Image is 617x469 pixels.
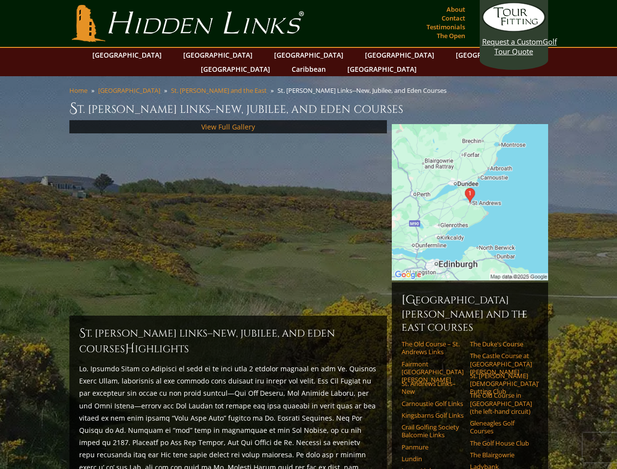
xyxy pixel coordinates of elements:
[125,341,135,357] span: H
[470,391,532,415] a: The Old Course in [GEOGRAPHIC_DATA] (the left-hand circuit)
[424,20,468,34] a: Testimonials
[360,48,439,62] a: [GEOGRAPHIC_DATA]
[79,325,377,357] h2: St. [PERSON_NAME] Links–New, Jubilee, and Eden Courses ighlights
[269,48,348,62] a: [GEOGRAPHIC_DATA]
[402,380,464,396] a: St. Andrews Links–New
[402,411,464,419] a: Kingsbarns Golf Links
[402,443,464,451] a: Panmure
[444,2,468,16] a: About
[201,122,255,131] a: View Full Gallery
[87,48,167,62] a: [GEOGRAPHIC_DATA]
[402,455,464,463] a: Lundin
[69,86,87,95] a: Home
[392,124,548,280] img: Google Map of Jubilee Course, St Andrews Links, St Andrews, United Kingdom
[98,86,160,95] a: [GEOGRAPHIC_DATA]
[171,86,267,95] a: St. [PERSON_NAME] and the East
[342,62,422,76] a: [GEOGRAPHIC_DATA]
[470,419,532,435] a: Gleneagles Golf Courses
[277,86,450,95] li: St. [PERSON_NAME] Links--New, Jubilee, and Eden Courses
[402,423,464,439] a: Crail Golfing Society Balcomie Links
[69,99,548,118] h1: St. [PERSON_NAME] Links–New, Jubilee, and Eden Courses
[196,62,275,76] a: [GEOGRAPHIC_DATA]
[482,2,546,56] a: Request a CustomGolf Tour Quote
[402,360,464,384] a: Fairmont [GEOGRAPHIC_DATA][PERSON_NAME]
[470,352,532,376] a: The Castle Course at [GEOGRAPHIC_DATA][PERSON_NAME]
[482,37,543,46] span: Request a Custom
[434,29,468,43] a: The Open
[287,62,331,76] a: Caribbean
[470,340,532,348] a: The Duke’s Course
[451,48,530,62] a: [GEOGRAPHIC_DATA]
[470,439,532,447] a: The Golf House Club
[402,292,538,334] h6: [GEOGRAPHIC_DATA][PERSON_NAME] and the East Courses
[178,48,257,62] a: [GEOGRAPHIC_DATA]
[402,340,464,356] a: The Old Course – St. Andrews Links
[439,11,468,25] a: Contact
[470,372,532,396] a: St. [PERSON_NAME] [DEMOGRAPHIC_DATA]’ Putting Club
[402,400,464,407] a: Carnoustie Golf Links
[470,451,532,459] a: The Blairgowrie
